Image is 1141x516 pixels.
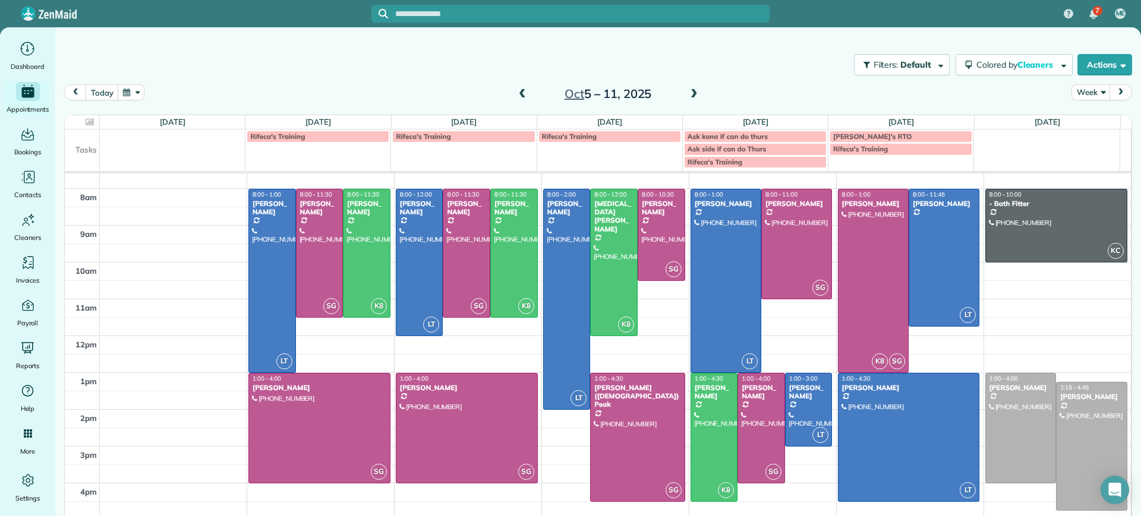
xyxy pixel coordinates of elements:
[872,353,888,369] span: K8
[765,464,781,480] span: SG
[833,144,888,153] span: Rifeca's Training
[688,144,767,153] span: Ask side if can do Thurs
[833,132,912,141] span: [PERSON_NAME]'s RTO
[400,375,428,382] span: 1:00 - 4:00
[570,390,587,406] span: LT
[5,338,51,372] a: Reports
[300,200,340,217] div: [PERSON_NAME]
[446,200,487,217] div: [PERSON_NAME]
[1101,476,1129,504] div: Open Intercom Messenger
[64,84,87,100] button: prev
[80,376,97,386] span: 1pm
[842,191,871,198] span: 8:00 - 1:00
[900,59,932,70] span: Default
[789,384,829,401] div: [PERSON_NAME]
[694,384,735,401] div: [PERSON_NAME]
[11,61,45,72] span: Dashboard
[80,192,97,202] span: 8am
[1060,392,1124,401] div: [PERSON_NAME]
[1116,9,1125,18] span: ME
[1108,243,1124,259] span: KC
[80,450,97,460] span: 3pm
[956,54,1073,75] button: Colored byCleaners
[400,191,432,198] span: 8:00 - 12:00
[1035,117,1060,126] a: [DATE]
[542,132,597,141] span: Rifeca's Training
[848,54,950,75] a: Filters: Default
[765,200,828,208] div: [PERSON_NAME]
[688,132,768,141] span: Ask kona if can do thurs
[812,427,828,443] span: LT
[5,253,51,286] a: Invoices
[252,200,292,217] div: [PERSON_NAME]
[547,191,576,198] span: 8:00 - 2:00
[695,191,723,198] span: 8:00 - 1:00
[5,167,51,201] a: Contacts
[16,360,40,372] span: Reports
[741,384,781,401] div: [PERSON_NAME]
[765,191,798,198] span: 8:00 - 11:00
[17,317,39,329] span: Payroll
[323,298,339,314] span: SG
[80,487,97,496] span: 4pm
[594,191,626,198] span: 8:00 - 12:00
[976,59,1057,70] span: Colored by
[16,274,40,286] span: Invoices
[1071,84,1110,100] button: Week
[989,384,1053,392] div: [PERSON_NAME]
[20,445,35,457] span: More
[594,375,623,382] span: 1:00 - 4:30
[518,298,534,314] span: K8
[5,82,51,115] a: Appointments
[21,403,35,414] span: Help
[688,157,742,166] span: Rifeca's Training
[989,375,1018,382] span: 1:00 - 4:00
[305,117,331,126] a: [DATE]
[15,492,40,504] span: Settings
[1081,1,1106,27] div: 7 unread notifications
[642,191,674,198] span: 8:00 - 10:30
[960,307,976,323] span: LT
[399,384,534,392] div: [PERSON_NAME]
[160,117,185,126] a: [DATE]
[742,353,758,369] span: LT
[666,482,682,498] span: SG
[888,117,914,126] a: [DATE]
[854,54,950,75] button: Filters: Default
[396,132,450,141] span: Rifeca's Training
[889,353,905,369] span: SG
[1095,6,1099,15] span: 7
[641,200,682,217] div: [PERSON_NAME]
[841,384,976,392] div: [PERSON_NAME]
[695,375,723,382] span: 1:00 - 4:30
[447,191,479,198] span: 8:00 - 11:30
[912,200,976,208] div: [PERSON_NAME]
[14,189,41,201] span: Contacts
[423,316,439,333] span: LT
[842,375,871,382] span: 1:00 - 4:30
[594,200,634,234] div: [MEDICAL_DATA][PERSON_NAME]
[75,340,97,349] span: 12pm
[252,384,387,392] div: [PERSON_NAME]
[347,191,379,198] span: 8:00 - 11:30
[86,84,118,100] button: today
[14,232,41,243] span: Cleaners
[1017,59,1055,70] span: Cleaners
[789,375,818,382] span: 1:00 - 3:00
[371,464,387,480] span: SG
[451,117,477,126] a: [DATE]
[5,210,51,243] a: Cleaners
[666,261,682,277] span: SG
[1077,54,1132,75] button: Actions
[594,384,681,409] div: [PERSON_NAME] ([DEMOGRAPHIC_DATA]) Peak
[718,482,734,498] span: K8
[518,464,534,480] span: SG
[371,298,387,314] span: K8
[874,59,899,70] span: Filters:
[1060,384,1089,391] span: 1:15 - 4:45
[494,200,534,217] div: [PERSON_NAME]
[253,375,281,382] span: 1:00 - 4:00
[989,200,1124,208] div: - Bath Fitter
[379,9,388,18] svg: Focus search
[5,381,51,414] a: Help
